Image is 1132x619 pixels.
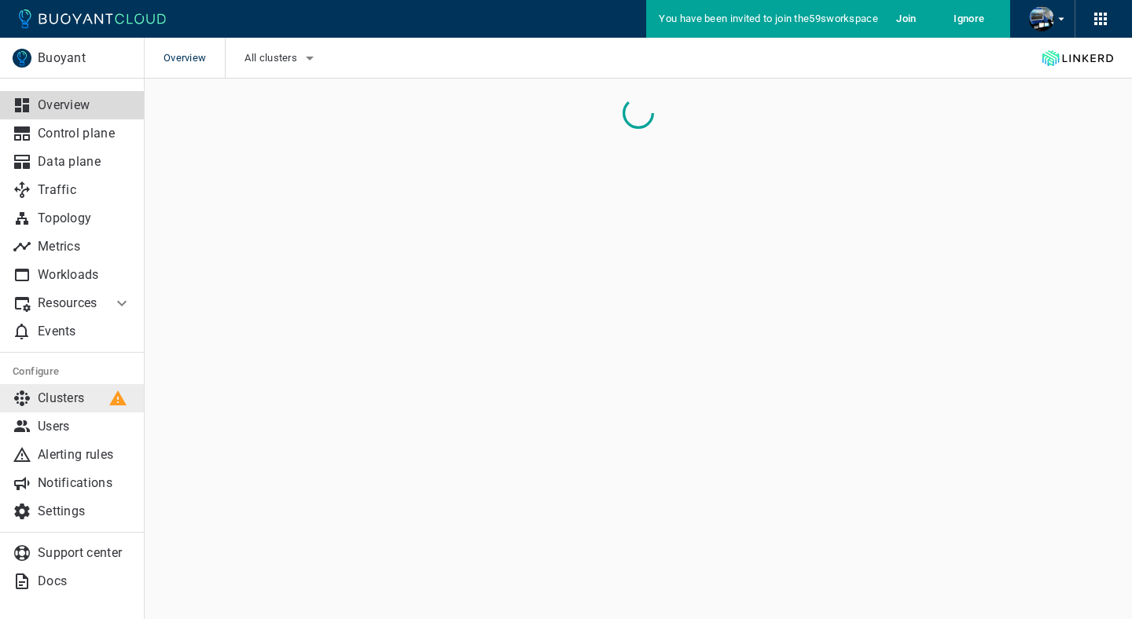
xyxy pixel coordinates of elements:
p: Traffic [38,182,131,198]
p: Alerting rules [38,447,131,463]
h5: Configure [13,365,131,378]
p: Topology [38,211,131,226]
h5: Ignore [954,13,984,25]
img: Buoyant [13,49,31,68]
span: Overview [164,38,225,79]
p: Clusters [38,390,131,406]
p: Support center [38,545,131,561]
button: Join [881,7,932,31]
p: Events [38,324,131,339]
span: You have been invited to join the 59s workspace [659,13,878,25]
img: Andrew Seigner [1029,6,1054,31]
span: All clusters [244,52,300,64]
p: Control plane [38,126,131,141]
p: Settings [38,504,131,519]
p: Metrics [38,239,131,255]
p: Data plane [38,154,131,170]
button: All clusters [244,46,319,70]
h5: Join [896,13,917,25]
p: Buoyant [38,50,130,66]
p: Docs [38,573,131,589]
p: Notifications [38,475,131,491]
p: Users [38,419,131,434]
p: Workloads [38,267,131,283]
p: Overview [38,97,131,113]
p: Resources [38,295,100,311]
button: Ignore [944,7,994,31]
